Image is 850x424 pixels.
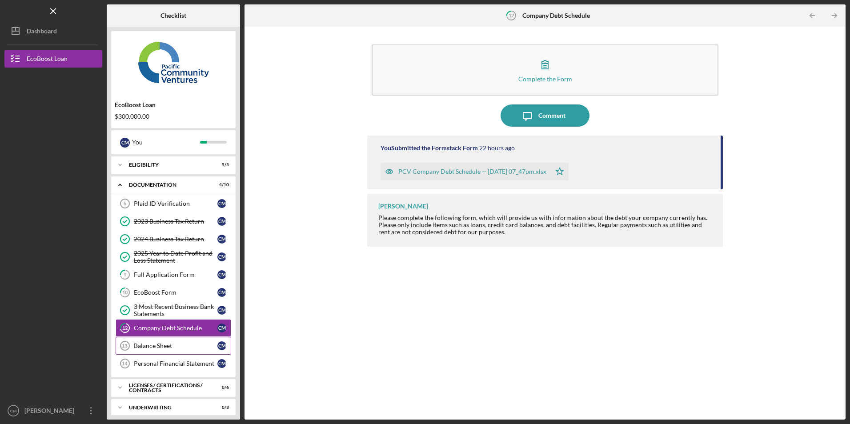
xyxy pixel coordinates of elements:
div: 3 Most Recent Business Bank Statements [134,303,217,317]
div: C M [217,341,226,350]
button: EcoBoost Loan [4,50,102,68]
div: 5 / 5 [213,162,229,168]
div: C M [217,235,226,244]
div: C M [217,306,226,315]
div: [PERSON_NAME] [22,402,80,422]
div: You Submitted the Formstack Form [381,144,478,152]
a: 13Balance SheetCM [116,337,231,355]
div: Comment [538,104,565,127]
div: $300,000.00 [115,113,232,120]
div: C M [217,359,226,368]
div: Personal Financial Statement [134,360,217,367]
tspan: 13 [122,343,127,348]
div: Underwriting [129,405,207,410]
a: 3 Most Recent Business Bank StatementsCM [116,301,231,319]
div: [PERSON_NAME] [378,203,428,210]
a: 10EcoBoost FormCM [116,284,231,301]
text: CM [10,408,17,413]
div: C M [217,252,226,261]
tspan: 10 [122,290,128,296]
button: Dashboard [4,22,102,40]
a: 12Company Debt ScheduleCM [116,319,231,337]
div: Balance Sheet [134,342,217,349]
button: Comment [501,104,589,127]
button: Complete the Form [372,44,718,96]
div: PCV Company Debt Schedule -- [DATE] 07_47pm.xlsx [398,168,546,175]
div: Eligibility [129,162,207,168]
a: 2023 Business Tax ReturnCM [116,212,231,230]
div: Licenses / Certifications / Contracts [129,383,207,393]
a: 2025 Year to Date Profit and Loss StatementCM [116,248,231,266]
div: 2024 Business Tax Return [134,236,217,243]
div: You [132,135,200,150]
a: 14Personal Financial StatementCM [116,355,231,372]
div: Complete the Form [518,76,572,82]
div: EcoBoost Form [134,289,217,296]
a: 9Full Application FormCM [116,266,231,284]
div: 2025 Year to Date Profit and Loss Statement [134,250,217,264]
tspan: 14 [122,361,128,366]
div: C M [217,288,226,297]
div: C M [217,217,226,226]
div: 2023 Business Tax Return [134,218,217,225]
img: Product logo [111,36,236,89]
a: 5Plaid ID VerificationCM [116,195,231,212]
div: Documentation [129,182,207,188]
button: CM[PERSON_NAME] [4,402,102,420]
tspan: 12 [122,325,128,331]
tspan: 5 [124,201,126,206]
button: PCV Company Debt Schedule -- [DATE] 07_47pm.xlsx [381,163,569,180]
div: Please complete the following form, which will provide us with information about the debt your co... [378,214,714,236]
time: 2025-10-06 23:47 [479,144,515,152]
div: C M [120,138,130,148]
div: Dashboard [27,22,57,42]
div: 4 / 10 [213,182,229,188]
div: EcoBoost Loan [27,50,68,70]
div: EcoBoost Loan [115,101,232,108]
tspan: 9 [124,272,127,278]
div: Full Application Form [134,271,217,278]
div: 0 / 6 [213,385,229,390]
tspan: 12 [509,12,514,18]
b: Checklist [160,12,186,19]
div: C M [217,270,226,279]
div: 0 / 3 [213,405,229,410]
a: 2024 Business Tax ReturnCM [116,230,231,248]
div: C M [217,199,226,208]
div: Plaid ID Verification [134,200,217,207]
b: Company Debt Schedule [522,12,590,19]
div: Company Debt Schedule [134,324,217,332]
div: C M [217,324,226,332]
